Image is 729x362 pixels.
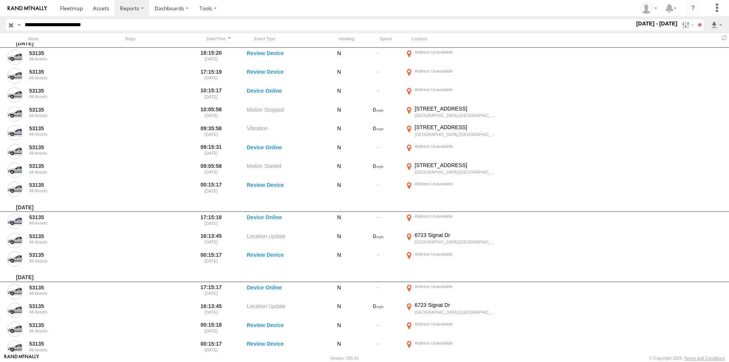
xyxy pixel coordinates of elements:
label: 16:13:45 [DATE] [197,302,226,319]
div: N [326,232,352,249]
label: Device Online [247,213,323,230]
a: 53135 [29,214,103,221]
a: 53135 [29,322,103,329]
label: Location Update [247,302,323,319]
div: All Assets [29,310,103,314]
div: © Copyright 2025 - [649,356,725,360]
label: Click to View Event Location [404,49,499,66]
label: Export results as... [710,19,723,30]
label: Click to View Event Location [404,180,499,198]
div: N [326,321,352,338]
label: 16:13:45 [DATE] [197,232,226,249]
div: N [326,68,352,85]
label: 00:15:18 [DATE] [197,321,226,338]
label: 10:15:17 [DATE] [197,86,226,104]
a: 53135 [29,50,103,57]
div: [STREET_ADDRESS] [415,162,498,169]
label: 10:05:58 [DATE] [197,105,226,123]
label: 00:15:17 [DATE] [197,180,226,198]
div: 0 [355,232,401,249]
label: Motion Started [247,162,323,179]
label: Click to View Event Location [404,321,499,338]
a: 53135 [29,144,103,151]
div: N [326,283,352,300]
a: 53135 [29,233,103,240]
div: All Assets [29,170,103,174]
label: Click to View Event Location [404,162,499,179]
a: 53135 [29,284,103,291]
div: All Assets [29,132,103,136]
div: All Assets [29,259,103,263]
a: 53135 [29,251,103,258]
label: 18:15:20 [DATE] [197,49,226,66]
div: N [326,302,352,319]
div: [GEOGRAPHIC_DATA],[GEOGRAPHIC_DATA] [415,169,498,175]
label: 09:05:58 [DATE] [197,162,226,179]
div: N [326,180,352,198]
div: All Assets [29,57,103,61]
label: 17:15:19 [DATE] [197,68,226,85]
a: 53135 [29,87,103,94]
img: rand-logo.svg [8,6,47,11]
label: Click to View Event Location [404,143,499,160]
div: 0 [355,302,401,319]
a: 53135 [29,68,103,75]
label: Click to View Event Location [404,302,499,319]
label: Device Online [247,143,323,160]
div: N [326,340,352,357]
div: N [326,49,352,66]
label: Click to View Event Location [404,68,499,85]
label: Review Device [247,321,323,338]
div: All Assets [29,113,103,118]
a: Terms and Conditions [685,356,725,360]
a: 53135 [29,163,103,169]
label: 00:15:17 [DATE] [197,340,226,357]
div: [GEOGRAPHIC_DATA],[GEOGRAPHIC_DATA] [415,239,498,245]
div: [STREET_ADDRESS] [415,105,498,112]
div: All Assets [29,221,103,225]
label: Motion Stopped [247,105,323,123]
div: All Assets [29,188,103,193]
a: 53135 [29,340,103,347]
label: 17:15:18 [DATE] [197,213,226,230]
label: Search Query [16,19,22,30]
label: Click to View Event Location [404,213,499,230]
a: Visit our Website [4,354,39,362]
div: All Assets [29,94,103,99]
label: Device Online [247,86,323,104]
div: [STREET_ADDRESS] [415,124,498,131]
label: Device Online [247,283,323,300]
label: 00:15:17 [DATE] [197,251,226,268]
label: Review Device [247,49,323,66]
div: All Assets [29,151,103,155]
div: Version: 305.03 [330,356,359,360]
div: 0 [355,105,401,123]
label: 09:15:31 [DATE] [197,143,226,160]
div: Andres Calderon [638,3,660,14]
span: Refresh [720,34,729,41]
label: [DATE] - [DATE] [635,19,679,28]
div: All Assets [29,291,103,296]
div: [GEOGRAPHIC_DATA],[GEOGRAPHIC_DATA] [415,310,498,315]
div: All Assets [29,348,103,352]
div: N [326,162,352,179]
div: 6723 Signat Dr [415,302,498,308]
label: 09:35:58 [DATE] [197,124,226,141]
div: All Assets [29,76,103,80]
label: Click to View Event Location [404,105,499,123]
label: Vibration [247,124,323,141]
div: N [326,105,352,123]
div: Click to Sort [204,36,233,41]
div: [GEOGRAPHIC_DATA],[GEOGRAPHIC_DATA] [415,132,498,137]
label: Location Update [247,232,323,249]
div: 6723 Signat Dr [415,232,498,239]
div: N [326,213,352,230]
label: 17:15:17 [DATE] [197,283,226,300]
div: [GEOGRAPHIC_DATA],[GEOGRAPHIC_DATA] [415,113,498,118]
div: N [326,86,352,104]
label: Click to View Event Location [404,283,499,300]
div: All Assets [29,240,103,244]
label: Click to View Event Location [404,340,499,357]
label: Click to View Event Location [404,251,499,268]
label: Search Filter Options [679,19,695,30]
